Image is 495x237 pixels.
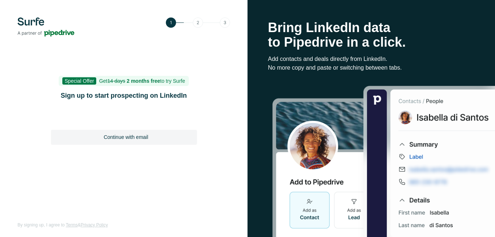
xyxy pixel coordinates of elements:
img: Surfe's logo [17,18,74,36]
h1: Bring LinkedIn data to Pipedrive in a click. [268,20,475,50]
h1: Sign up to start prospecting on LinkedIn [51,90,197,101]
span: & [78,222,81,228]
span: By signing up, I agree to [17,222,65,228]
a: Terms [66,222,78,228]
span: Special Offer [62,77,96,85]
a: Privacy Policy [81,222,108,228]
img: Surfe Stock Photo - Selling good vibes [272,85,495,237]
s: 14 days [108,78,125,84]
b: 2 months free [126,78,160,84]
p: No more copy and paste or switching between tabs. [268,63,475,72]
span: Continue with email [104,133,148,141]
p: Add contacts and deals directly from LinkedIn. [268,55,475,63]
iframe: Sign in with Google Dialog [345,7,488,92]
iframe: Sign in with Google Button [47,110,200,126]
img: Step 1 [166,18,230,28]
span: Get to try Surfe [99,78,185,84]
